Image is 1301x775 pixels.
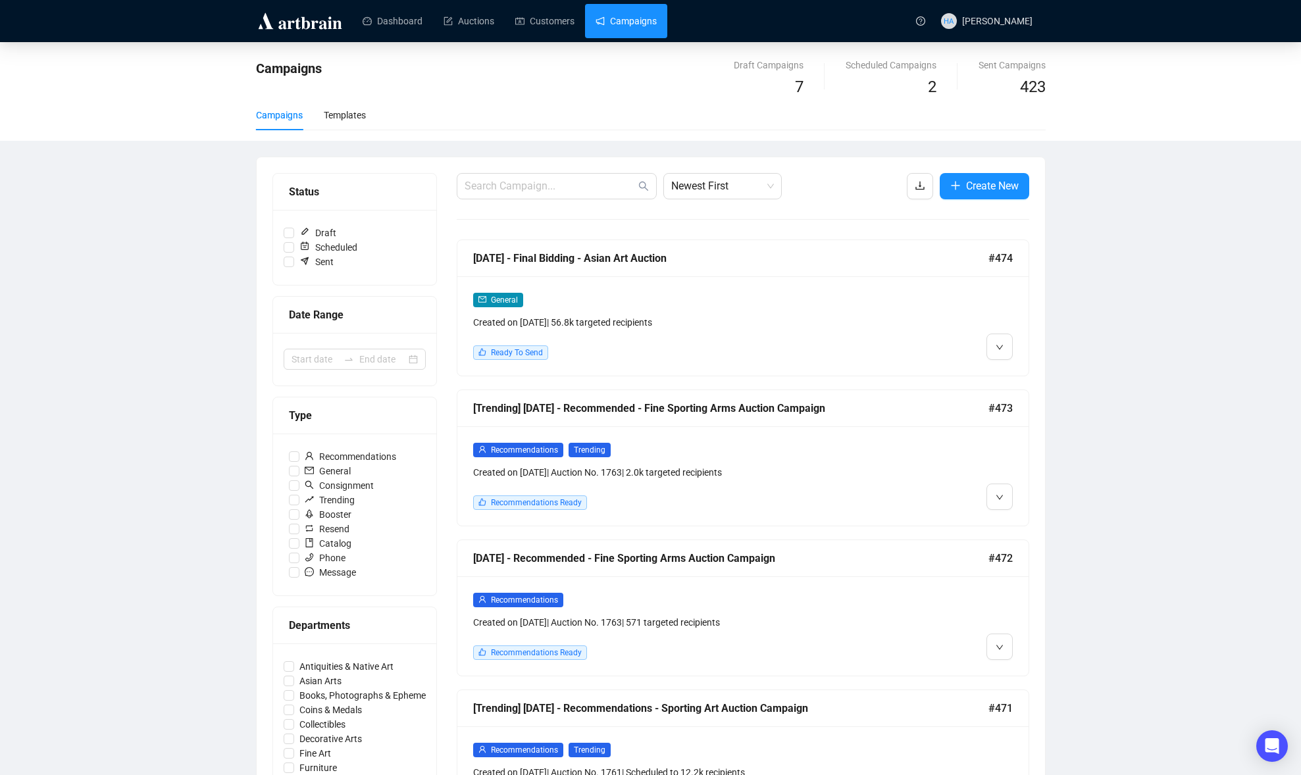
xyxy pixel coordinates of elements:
span: Collectibles [294,717,351,732]
span: 7 [795,78,804,96]
div: Created on [DATE] | Auction No. 1763 | 2.0k targeted recipients [473,465,876,480]
button: Create New [940,173,1029,199]
span: Recommendations Ready [491,648,582,657]
span: mail [478,295,486,303]
span: 2 [928,78,936,96]
span: Scheduled [294,240,363,255]
div: [Trending] [DATE] - Recommended - Fine Sporting Arms Auction Campaign [473,400,988,416]
span: Fine Art [294,746,336,761]
div: Templates [324,108,366,122]
input: Search Campaign... [465,178,636,194]
span: Booster [299,507,357,522]
span: [PERSON_NAME] [962,16,1033,26]
span: user [478,445,486,453]
span: like [478,348,486,356]
span: Trending [299,493,360,507]
span: Newest First [671,174,774,199]
div: Sent Campaigns [979,58,1046,72]
span: plus [950,180,961,191]
span: #474 [988,250,1013,266]
span: down [996,643,1004,651]
span: #473 [988,400,1013,416]
span: Message [299,565,361,580]
span: Recommendations [491,745,558,755]
span: down [996,493,1004,501]
span: like [478,648,486,656]
span: search [638,181,649,191]
span: user [478,745,486,753]
span: Recommendations [491,445,558,455]
div: Status [289,184,421,200]
span: retweet [305,524,314,533]
div: Draft Campaigns [734,58,804,72]
span: HA [944,15,954,27]
img: logo [256,11,344,32]
span: Trending [569,743,611,757]
span: message [305,567,314,576]
span: 423 [1020,78,1046,96]
span: swap-right [344,354,354,364]
div: [DATE] - Final Bidding - Asian Art Auction [473,250,988,266]
span: Decorative Arts [294,732,367,746]
a: Dashboard [363,4,422,38]
span: question-circle [916,16,925,26]
span: user [478,595,486,603]
span: Resend [299,522,355,536]
span: Recommendations [491,595,558,605]
span: Consignment [299,478,379,493]
a: Customers [515,4,574,38]
div: [Trending] [DATE] - Recommendations - Sporting Art Auction Campaign [473,700,988,716]
span: #471 [988,700,1013,716]
span: #472 [988,550,1013,566]
div: Created on [DATE] | 56.8k targeted recipients [473,315,876,330]
span: phone [305,553,314,562]
div: Created on [DATE] | Auction No. 1763 | 571 targeted recipients [473,615,876,630]
div: Open Intercom Messenger [1256,730,1288,762]
span: Antiquities & Native Art [294,659,399,674]
a: [Trending] [DATE] - Recommended - Fine Sporting Arms Auction Campaign#473userRecommendationsTrend... [457,389,1029,526]
span: Recommendations [299,449,401,464]
a: [DATE] - Final Bidding - Asian Art Auction#474mailGeneralCreated on [DATE]| 56.8k targeted recipi... [457,239,1029,376]
div: [DATE] - Recommended - Fine Sporting Arms Auction Campaign [473,550,988,566]
span: rocket [305,509,314,518]
span: search [305,480,314,489]
span: download [915,180,925,191]
span: Sent [294,255,339,269]
span: down [996,343,1004,351]
div: Type [289,407,421,424]
span: to [344,354,354,364]
div: Date Range [289,307,421,323]
span: Draft [294,226,342,240]
span: Campaigns [256,61,322,76]
input: Start date [292,352,338,366]
span: Phone [299,551,351,565]
a: Campaigns [596,4,657,38]
span: Asian Arts [294,674,347,688]
a: Auctions [444,4,494,38]
input: End date [359,352,406,366]
span: Coins & Medals [294,703,367,717]
span: Trending [569,443,611,457]
span: Furniture [294,761,342,775]
span: Recommendations Ready [491,498,582,507]
a: [DATE] - Recommended - Fine Sporting Arms Auction Campaign#472userRecommendationsCreated on [DATE... [457,539,1029,676]
span: Create New [966,178,1019,194]
span: mail [305,466,314,475]
span: Books, Photographs & Ephemera [294,688,440,703]
span: Ready To Send [491,348,543,357]
div: Scheduled Campaigns [846,58,936,72]
span: user [305,451,314,461]
span: General [299,464,356,478]
span: Catalog [299,536,357,551]
div: Departments [289,617,421,634]
span: book [305,538,314,547]
div: Campaigns [256,108,303,122]
span: like [478,498,486,506]
span: rise [305,495,314,504]
span: General [491,295,518,305]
